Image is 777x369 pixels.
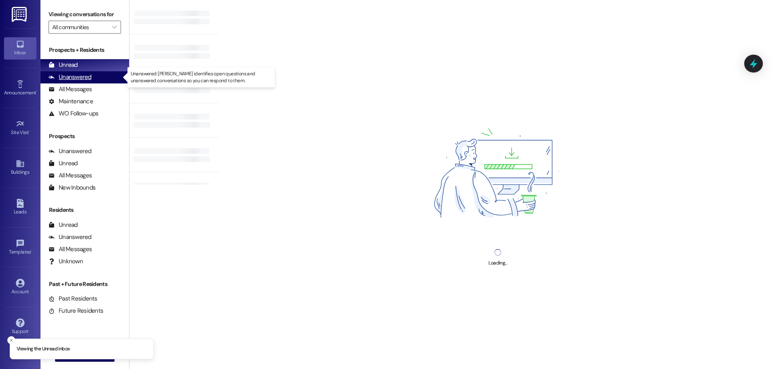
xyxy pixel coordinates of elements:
div: Unread [49,61,78,69]
div: All Messages [49,245,92,254]
a: Buildings [4,157,36,179]
div: Unanswered [49,233,91,241]
a: Support [4,316,36,338]
label: Viewing conversations for [49,8,121,21]
div: Unread [49,221,78,229]
div: Past + Future Residents [40,280,129,288]
p: Unanswered: [PERSON_NAME] identifies open questions and unanswered conversations so you can respo... [131,70,272,84]
div: Future Residents [49,307,103,315]
div: Residents [40,206,129,214]
img: ResiDesk Logo [12,7,28,22]
div: Prospects + Residents [40,46,129,54]
div: Unknown [49,257,83,266]
div: Past Residents [49,294,98,303]
p: Viewing the Unread inbox [17,346,70,353]
div: WO Follow-ups [49,109,98,118]
div: Prospects [40,132,129,141]
div: Unanswered [49,73,91,81]
div: Unread [49,159,78,168]
div: Loading... [488,259,507,267]
div: All Messages [49,85,92,94]
span: • [31,248,32,254]
div: New Inbounds [49,183,96,192]
div: All Messages [49,171,92,180]
span: • [29,128,30,134]
a: Templates • [4,237,36,258]
div: Unanswered [49,147,91,156]
a: Account [4,276,36,298]
span: • [36,89,37,94]
a: Inbox [4,37,36,59]
a: Site Visit • [4,117,36,139]
a: Leads [4,196,36,218]
input: All communities [52,21,108,34]
i:  [112,24,117,30]
div: Maintenance [49,97,93,106]
button: Close toast [7,336,15,344]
